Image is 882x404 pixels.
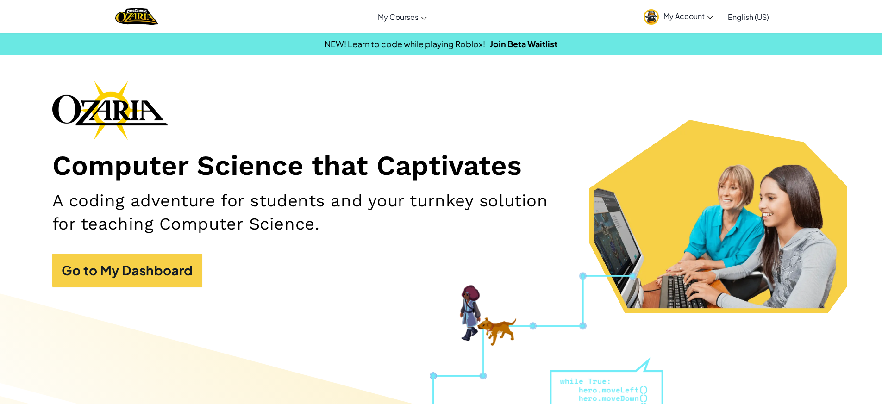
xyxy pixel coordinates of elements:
span: My Courses [378,12,419,22]
a: My Account [639,2,718,31]
a: Join Beta Waitlist [490,38,557,49]
a: Go to My Dashboard [52,254,202,287]
span: English (US) [728,12,769,22]
a: English (US) [723,4,774,29]
h2: A coding adventure for students and your turnkey solution for teaching Computer Science. [52,189,574,235]
span: My Account [663,11,713,21]
img: avatar [644,9,659,25]
img: Ozaria branding logo [52,81,168,140]
h1: Computer Science that Captivates [52,149,830,183]
img: Home [115,7,158,26]
a: Ozaria by CodeCombat logo [115,7,158,26]
span: NEW! Learn to code while playing Roblox! [325,38,485,49]
a: My Courses [373,4,432,29]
